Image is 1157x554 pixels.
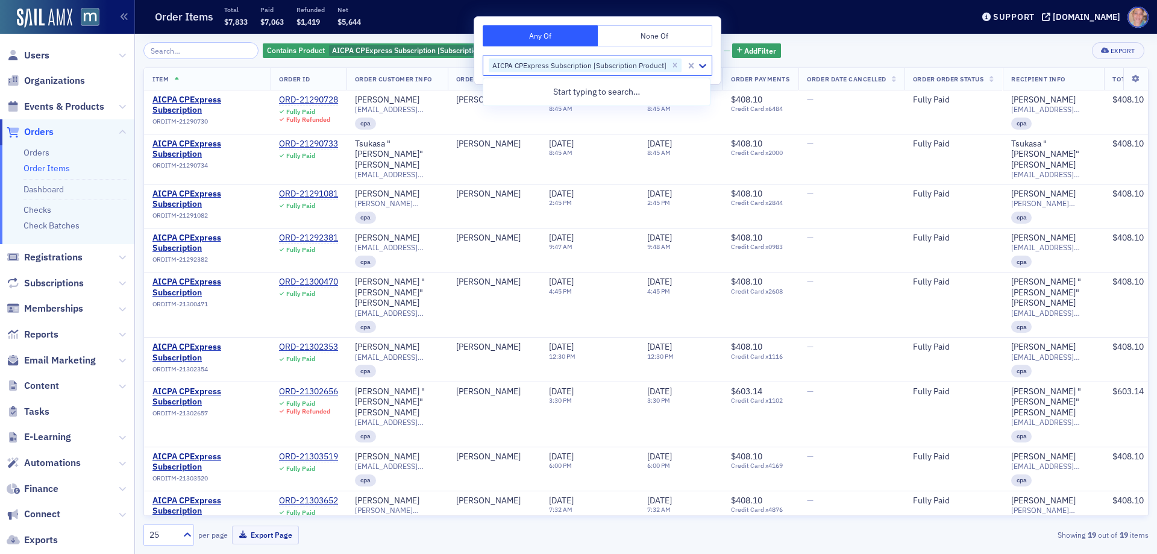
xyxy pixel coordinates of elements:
time: 4:45 PM [647,287,670,295]
span: Order Customer Info [355,75,432,83]
time: 6:00 PM [647,461,670,470]
a: [PERSON_NAME] [1011,342,1076,353]
div: Fully Paid [286,108,315,116]
span: Profile [1127,7,1149,28]
div: Fully Refunded [286,116,330,124]
div: Fully Paid [913,277,994,288]
span: — [807,138,814,149]
span: Add Filter [744,45,776,56]
time: 8:45 AM [647,148,671,157]
span: ORDITM-21291082 [152,212,208,219]
div: AICPA CPExpress Subscription [Subscription Product] [263,43,530,58]
a: [PERSON_NAME] [355,95,419,105]
span: Credit Card x2000 [731,149,789,157]
button: Export [1092,42,1144,59]
div: ORD-21291081 [279,189,338,200]
a: [PERSON_NAME] [1011,233,1076,244]
span: $7,833 [224,17,248,27]
a: AICPA CPExpress Subscription [152,342,262,363]
span: $408.10 [1112,276,1144,287]
a: [PERSON_NAME] "[PERSON_NAME]" [PERSON_NAME] [1011,277,1096,309]
span: Events & Products [24,100,104,113]
span: Credit Card x6484 [731,105,789,113]
div: Start typing to search… [483,81,710,103]
a: [PERSON_NAME] [456,139,521,150]
div: cpa [355,474,376,486]
div: [PERSON_NAME] [355,496,419,506]
span: [EMAIL_ADDRESS][DOMAIN_NAME] [1011,462,1096,471]
div: ORD-21290733 [279,139,338,150]
span: [EMAIL_ADDRESS][DOMAIN_NAME] [355,418,439,427]
span: Users [24,49,49,62]
a: ORD-21303652 [279,496,338,506]
div: Tsukasa "[PERSON_NAME]" [PERSON_NAME] [355,139,439,171]
a: [PERSON_NAME] [456,233,521,244]
a: AICPA CPExpress Subscription [152,452,262,473]
a: Memberships [7,302,83,315]
span: Jess Vess [456,277,532,288]
div: cpa [355,430,376,442]
span: [DATE] [647,276,672,287]
a: ORD-21290728 [279,95,338,105]
a: ORD-21292381 [279,233,338,244]
a: [PERSON_NAME] [456,189,521,200]
div: [PERSON_NAME] [456,452,521,462]
span: ORDITM-21300471 [152,300,208,308]
img: SailAMX [17,8,72,28]
span: Registrations [24,251,83,264]
span: — [807,188,814,199]
span: Total [1112,75,1132,83]
span: Recipient Info [1011,75,1065,83]
div: [PERSON_NAME] [1011,189,1076,200]
a: ORD-21302656 [279,386,338,397]
a: Events & Products [7,100,104,113]
div: [PERSON_NAME] [1011,95,1076,105]
span: [EMAIL_ADDRESS][DOMAIN_NAME] [355,170,439,179]
button: AddFilter [732,43,782,58]
a: [PERSON_NAME] "[PERSON_NAME]" [PERSON_NAME] [355,386,439,418]
time: 3:30 PM [647,396,670,404]
span: $408.10 [1112,232,1144,243]
div: [DOMAIN_NAME] [1053,11,1120,22]
span: Credit Card x1116 [731,353,789,360]
span: $408.10 [731,232,762,243]
span: Content [24,379,59,392]
time: 12:30 PM [549,352,575,360]
span: $408.10 [1112,188,1144,199]
span: [EMAIL_ADDRESS][DOMAIN_NAME] [355,309,439,318]
span: [DATE] [647,386,672,397]
span: [PERSON_NAME][EMAIL_ADDRESS][PERSON_NAME][DOMAIN_NAME] [1011,199,1096,208]
span: — [807,94,814,105]
span: [EMAIL_ADDRESS][DOMAIN_NAME] [355,105,439,114]
span: — [807,341,814,352]
a: Dashboard [24,184,64,195]
h1: Order Items [155,10,213,24]
span: $1,419 [296,17,320,27]
div: Fully Paid [286,290,315,298]
div: Fully Paid [286,152,315,160]
div: Tsukasa "[PERSON_NAME]" [PERSON_NAME] [1011,139,1096,171]
div: Remove AICPA CPExpress Subscription [Subscription Product] [668,58,682,73]
div: [PERSON_NAME] [1011,496,1076,506]
div: ORD-21302353 [279,342,338,353]
a: ORD-21300470 [279,277,338,288]
span: Diane Mock [456,189,532,200]
span: Scott Korom [456,139,532,150]
a: Orders [24,147,49,158]
a: Email Marketing [7,354,96,367]
button: Export Page [232,526,299,544]
div: [PERSON_NAME] "[PERSON_NAME]" [PERSON_NAME] [355,277,439,309]
a: E-Learning [7,430,71,444]
div: [PERSON_NAME] [1011,452,1076,462]
span: $408.10 [731,94,762,105]
span: [DATE] [647,188,672,199]
a: Registrations [7,251,83,264]
div: cpa [355,118,376,130]
span: [EMAIL_ADDRESS][DOMAIN_NAME] [355,243,439,252]
span: Ronald Katzen [456,233,532,244]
